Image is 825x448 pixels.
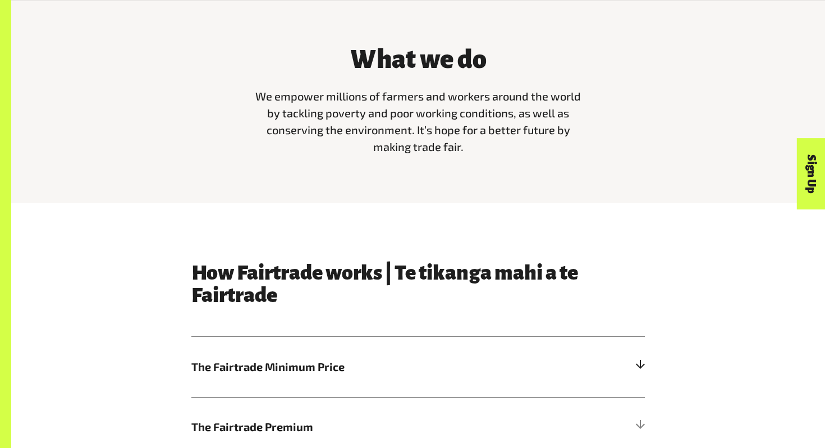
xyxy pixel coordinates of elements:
[250,45,586,74] h3: What we do
[191,358,531,375] span: The Fairtrade Minimum Price
[255,89,581,153] span: We empower millions of farmers and workers around the world by tackling poverty and poor working ...
[191,262,645,307] h3: How Fairtrade works | Te tikanga mahi a te Fairtrade
[191,418,531,435] span: The Fairtrade Premium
